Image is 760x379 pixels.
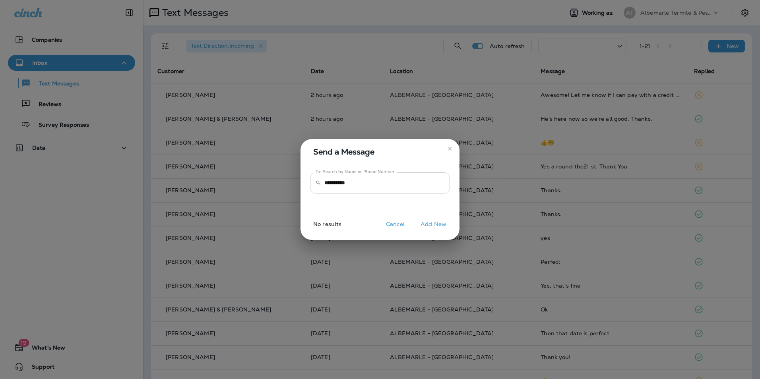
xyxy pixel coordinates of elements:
p: No results [297,221,341,234]
label: To: Search by Name or Phone Number [316,169,395,175]
button: Cancel [380,218,410,230]
button: Add New [417,218,450,230]
span: Send a Message [313,145,450,158]
button: close [444,142,456,155]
